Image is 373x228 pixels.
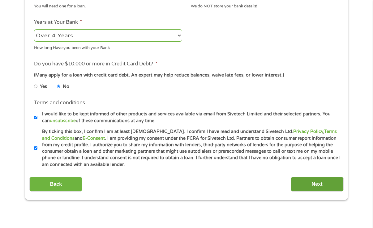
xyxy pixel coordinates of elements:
input: Next [291,177,344,192]
div: We do NOT store your bank details! [191,1,339,10]
div: How long Have you been with your Bank [34,43,182,51]
label: Do you have $10,000 or more in Credit Card Debt? [34,61,157,67]
label: By ticking this box, I confirm I am at least [DEMOGRAPHIC_DATA]. I confirm I have read and unders... [37,128,341,168]
a: unsubscribe [50,118,76,123]
label: Years at Your Bank [34,19,82,26]
div: You will need one for a loan. [34,1,182,10]
label: Yes [40,83,47,90]
a: E-Consent [83,136,105,141]
input: Back [29,177,82,192]
label: Terms and conditions [34,100,85,106]
a: Privacy Policy [293,129,323,134]
div: (Many apply for a loan with credit card debt. An expert may help reduce balances, waive late fees... [34,72,339,79]
label: I would like to be kept informed of other products and services available via email from Sivetech... [37,111,341,124]
label: No [63,83,69,90]
a: Terms and Conditions [42,129,337,141]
